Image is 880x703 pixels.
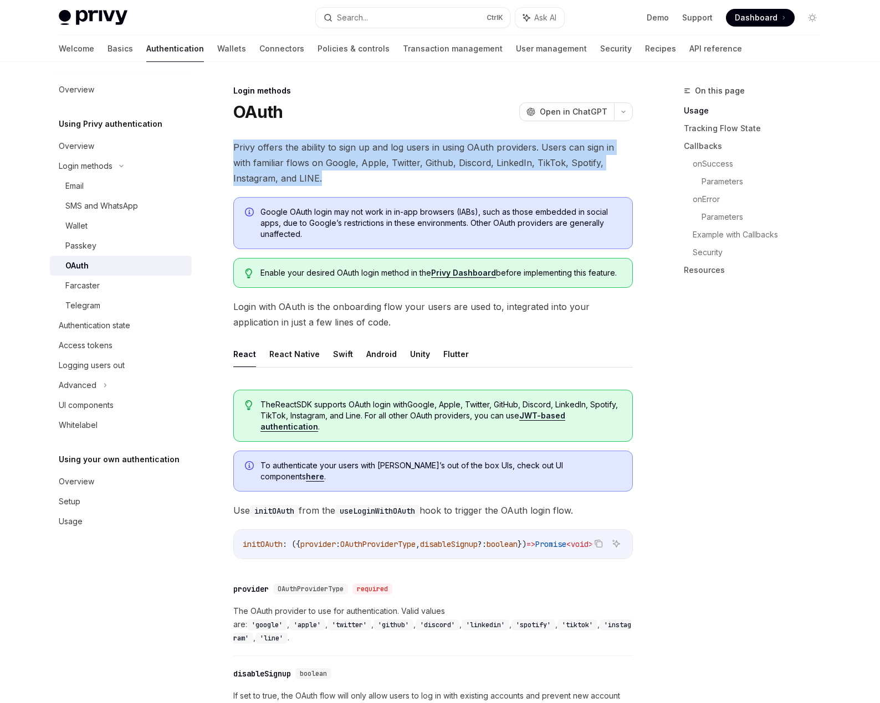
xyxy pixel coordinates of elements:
span: , [416,539,420,549]
a: Farcaster [50,276,192,296]
span: The React SDK supports OAuth login with Google, Apple, Twitter, GitHub, Discord, LinkedIn, Spotif... [260,399,621,432]
code: 'twitter' [328,619,371,630]
span: ?: [478,539,487,549]
a: Email [50,176,192,196]
span: Dashboard [735,12,777,23]
span: : [336,539,340,549]
button: Search...CtrlK [316,8,510,28]
a: Passkey [50,236,192,256]
span: Open in ChatGPT [540,106,607,117]
button: React Native [269,341,320,367]
a: Usage [50,511,192,531]
a: Wallets [217,35,246,62]
span: To authenticate your users with [PERSON_NAME]’s out of the box UIs, check out UI components . [260,460,621,482]
span: initOAuth [243,539,283,549]
button: Swift [333,341,353,367]
div: required [352,583,392,595]
a: Overview [50,472,192,492]
div: Overview [59,139,94,153]
div: Login methods [59,159,112,173]
a: Telegram [50,296,192,316]
span: disableSignup [420,539,478,549]
div: Setup [59,495,80,508]
div: Overview [59,83,94,96]
a: Privy Dashboard [431,268,496,278]
div: Telegram [65,299,100,312]
a: Policies & controls [318,35,390,62]
button: Open in ChatGPT [519,102,614,121]
div: Logging users out [59,359,125,372]
button: React [233,341,256,367]
div: Advanced [59,379,96,392]
button: Ask AI [515,8,564,28]
a: Basics [108,35,133,62]
span: => [526,539,535,549]
div: Usage [59,515,83,528]
h1: OAuth [233,102,283,122]
a: onSuccess [693,155,830,173]
span: : ({ [283,539,300,549]
div: Wallet [65,219,88,232]
span: Ctrl K [487,13,503,22]
a: Logging users out [50,355,192,375]
span: Privy offers the ability to sign up and log users in using OAuth providers. Users can sign in wit... [233,139,633,186]
div: Passkey [65,239,96,252]
a: Welcome [59,35,94,62]
a: SMS and WhatsApp [50,196,192,216]
span: void [571,539,589,549]
div: Whitelabel [59,418,98,432]
a: Resources [684,261,830,279]
button: Unity [410,341,430,367]
div: Email [65,179,84,193]
a: here [306,472,324,482]
code: 'github' [374,619,413,630]
span: Enable your desired OAuth login method in the before implementing this feature. [260,267,621,278]
a: Overview [50,80,192,100]
span: On this page [695,84,745,97]
svg: Info [245,208,256,219]
code: useLoginWithOAuth [335,505,419,517]
code: 'google' [247,619,287,630]
span: boolean [487,539,518,549]
a: Callbacks [684,137,830,155]
span: Login with OAuth is the onboarding flow your users are used to, integrated into your application ... [233,299,633,330]
div: Authentication state [59,319,130,332]
div: Overview [59,475,94,488]
div: Search... [337,11,368,24]
span: < [566,539,571,549]
a: Example with Callbacks [693,226,830,244]
span: The OAuth provider to use for authentication. Valid values are: , , , , , , , , , . [233,604,633,644]
div: OAuth [65,259,89,272]
a: Authentication [146,35,204,62]
span: OAuthProviderType [278,585,344,593]
a: UI components [50,395,192,415]
h5: Using your own authentication [59,453,180,466]
code: initOAuth [250,505,299,517]
svg: Info [245,461,256,472]
span: Ask AI [534,12,556,23]
a: Support [682,12,713,23]
div: UI components [59,399,114,412]
span: }) [518,539,526,549]
a: Overview [50,136,192,156]
code: 'tiktok' [557,619,597,630]
button: Toggle dark mode [804,9,821,27]
button: Ask AI [609,536,623,551]
a: API reference [689,35,742,62]
span: Promise [535,539,566,549]
a: Whitelabel [50,415,192,435]
button: Flutter [443,341,469,367]
a: Tracking Flow State [684,120,830,137]
div: Farcaster [65,279,100,292]
div: provider [233,583,269,595]
a: User management [516,35,587,62]
div: SMS and WhatsApp [65,199,138,213]
button: Android [366,341,397,367]
div: Access tokens [59,339,112,352]
span: boolean [300,669,327,678]
code: 'line' [255,633,288,644]
span: Use from the hook to trigger the OAuth login flow. [233,503,633,518]
a: onError [693,190,830,208]
a: Wallet [50,216,192,236]
a: Connectors [259,35,304,62]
